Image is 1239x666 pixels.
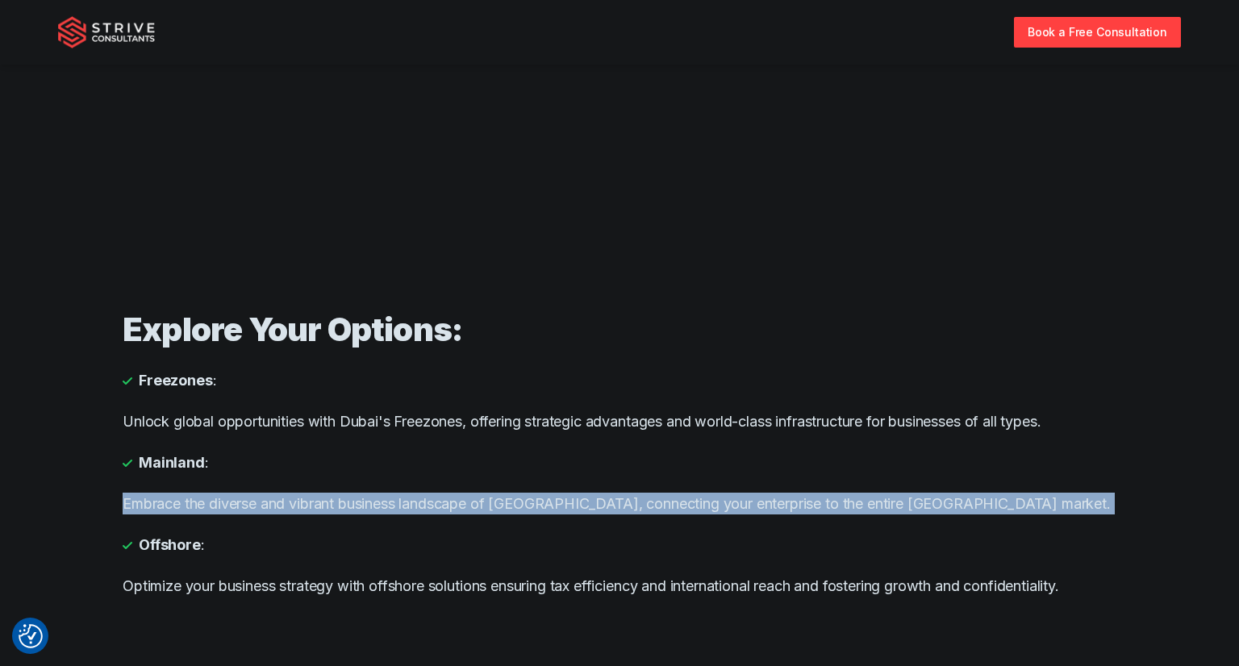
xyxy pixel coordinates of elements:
[123,369,1116,391] li: :
[139,452,205,473] strong: Mainland
[123,452,1116,473] li: :
[139,534,201,556] strong: Offshore
[139,369,213,391] strong: Freezones
[123,410,1116,432] p: Unlock global opportunities with Dubai's Freezones, offering strategic advantages and world-class...
[19,624,43,648] button: Consent Preferences
[58,16,155,48] img: Strive Consultants
[123,310,462,349] strong: Explore Your Options:
[1014,17,1181,47] a: Book a Free Consultation
[123,534,1116,556] li: :
[123,493,1116,514] p: Embrace the diverse and vibrant business landscape of [GEOGRAPHIC_DATA], connecting your enterpri...
[19,624,43,648] img: Revisit consent button
[123,575,1116,597] p: Optimize your business strategy with offshore solutions ensuring tax efficiency and international...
